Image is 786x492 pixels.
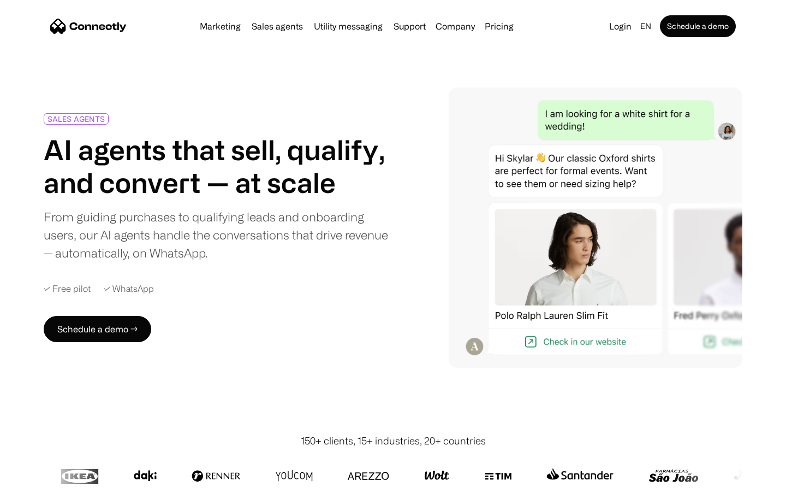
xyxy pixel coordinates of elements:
[44,316,151,342] a: Schedule a demo →
[47,115,105,123] div: SALES AGENTS
[195,22,245,31] a: Marketing
[436,19,475,34] div: Company
[480,22,518,31] a: Pricing
[44,284,91,294] div: ✓ Free pilot
[309,22,387,31] a: Utility messaging
[301,434,486,448] div: 150+ clients, 15+ industries, 20+ countries
[640,19,651,34] div: en
[247,22,307,31] a: Sales agents
[22,473,65,488] ul: Language list
[44,208,389,262] div: From guiding purchases to qualifying leads and onboarding users, our AI agents handle the convers...
[44,133,389,199] h1: AI agents that sell, qualify, and convert — at scale
[605,19,636,34] a: Login
[389,22,430,31] a: Support
[11,472,65,488] aside: Language selected: English
[104,284,154,294] div: ✓ WhatsApp
[660,15,736,37] a: Schedule a demo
